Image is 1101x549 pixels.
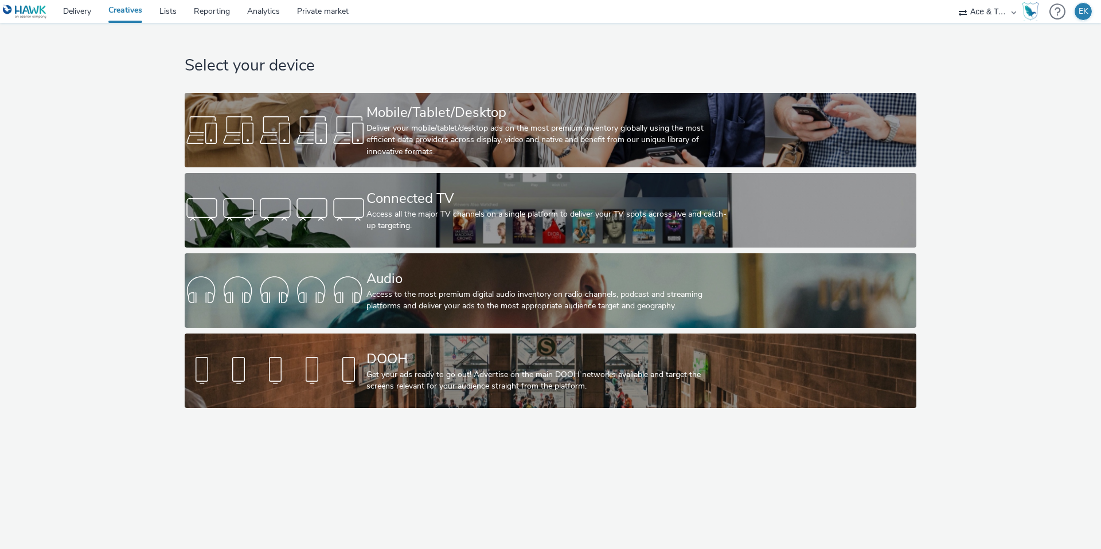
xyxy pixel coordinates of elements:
[1022,2,1039,21] img: Hawk Academy
[366,209,730,232] div: Access all the major TV channels on a single platform to deliver your TV spots across live and ca...
[3,5,47,19] img: undefined Logo
[366,369,730,393] div: Get your ads ready to go out! Advertise on the main DOOH networks available and target the screen...
[185,173,916,248] a: Connected TVAccess all the major TV channels on a single platform to deliver your TV spots across...
[185,55,916,77] h1: Select your device
[366,103,730,123] div: Mobile/Tablet/Desktop
[185,253,916,328] a: AudioAccess to the most premium digital audio inventory on radio channels, podcast and streaming ...
[366,189,730,209] div: Connected TV
[1022,2,1044,21] a: Hawk Academy
[366,269,730,289] div: Audio
[185,93,916,167] a: Mobile/Tablet/DesktopDeliver your mobile/tablet/desktop ads on the most premium inventory globall...
[366,349,730,369] div: DOOH
[366,123,730,158] div: Deliver your mobile/tablet/desktop ads on the most premium inventory globally using the most effi...
[185,334,916,408] a: DOOHGet your ads ready to go out! Advertise on the main DOOH networks available and target the sc...
[366,289,730,312] div: Access to the most premium digital audio inventory on radio channels, podcast and streaming platf...
[1079,3,1088,20] div: EK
